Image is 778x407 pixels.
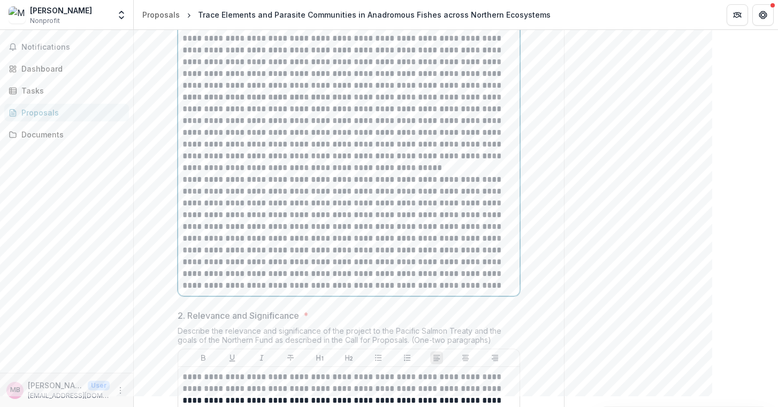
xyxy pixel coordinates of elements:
a: Tasks [4,82,129,99]
button: Underline [226,351,239,364]
p: User [88,381,110,390]
span: Notifications [21,43,125,52]
button: Align Center [459,351,472,364]
button: Get Help [752,4,774,26]
button: Bullet List [372,351,385,364]
a: Proposals [138,7,184,22]
nav: breadcrumb [138,7,555,22]
button: Bold [197,351,210,364]
div: Trace Elements and Parasite Communities in Anadromous Fishes across Northern Ecosystems [198,9,551,20]
div: [PERSON_NAME] [30,5,92,16]
div: Tasks [21,85,120,96]
a: Documents [4,126,129,143]
button: Partners [727,4,748,26]
button: Align Left [430,351,443,364]
a: Proposals [4,104,129,121]
button: Italicize [255,351,268,364]
button: Heading 1 [314,351,326,364]
div: Documents [21,129,120,140]
p: 2. Relevance and Significance [178,309,299,322]
div: Proposals [21,107,120,118]
button: Open entity switcher [114,4,129,26]
button: Notifications [4,39,129,56]
span: Nonprofit [30,16,60,26]
button: Ordered List [401,351,414,364]
button: More [114,384,127,397]
div: Miranda Brohman [10,387,20,394]
div: Describe the relevance and significance of the project to the Pacific Salmon Treaty and the goals... [178,326,520,349]
button: Heading 2 [342,351,355,364]
button: Strike [284,351,297,364]
div: Proposals [142,9,180,20]
img: Miranda Brohman [9,6,26,24]
a: Dashboard [4,60,129,78]
button: Align Right [489,351,501,364]
p: [PERSON_NAME] [28,380,83,391]
div: Dashboard [21,63,120,74]
p: [EMAIL_ADDRESS][DOMAIN_NAME] [28,391,110,401]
